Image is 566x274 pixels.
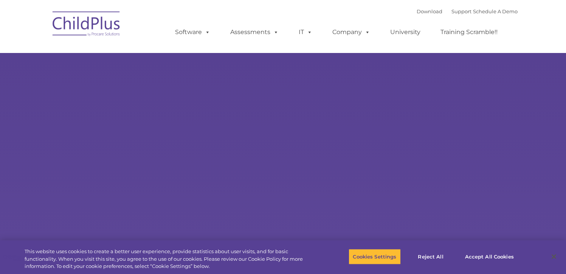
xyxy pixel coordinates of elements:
a: Training Scramble!! [433,25,505,40]
button: Cookies Settings [349,249,400,265]
a: Software [167,25,218,40]
button: Reject All [407,249,454,265]
a: University [383,25,428,40]
a: Company [325,25,378,40]
a: IT [291,25,320,40]
font: | [417,8,518,14]
a: Support [451,8,471,14]
a: Download [417,8,442,14]
div: This website uses cookies to create a better user experience, provide statistics about user visit... [25,248,311,270]
a: Schedule A Demo [473,8,518,14]
button: Accept All Cookies [461,249,518,265]
a: Assessments [223,25,286,40]
img: ChildPlus by Procare Solutions [49,6,124,44]
button: Close [546,248,562,265]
